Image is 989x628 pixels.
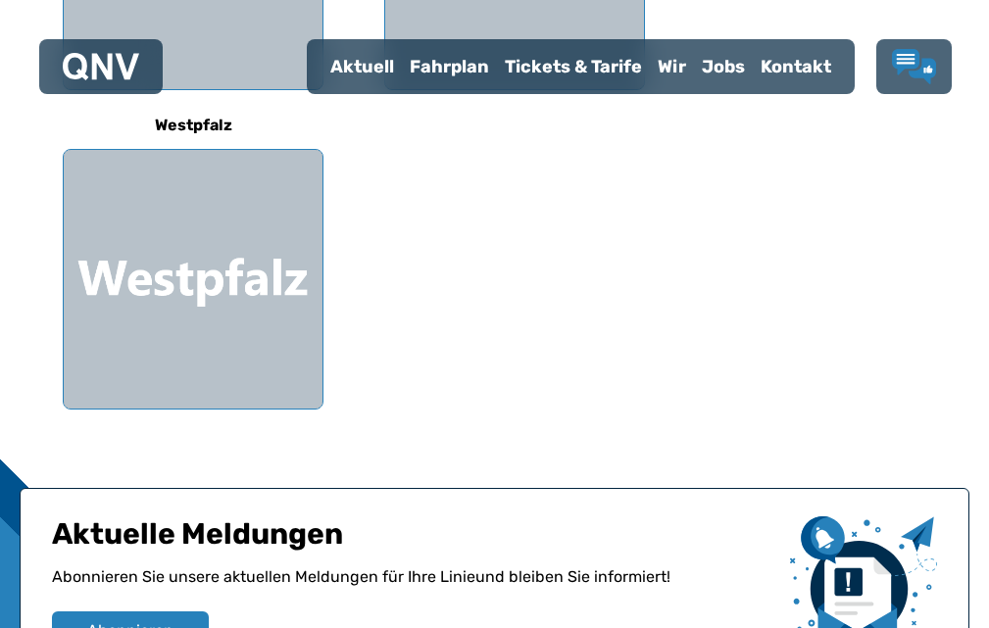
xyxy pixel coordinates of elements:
[63,47,139,86] a: QNV Logo
[497,41,650,92] a: Tickets & Tarife
[63,53,139,80] img: QNV Logo
[322,41,402,92] a: Aktuell
[753,41,839,92] a: Kontakt
[63,102,323,410] a: Westpfalz Region Westpfalz
[52,565,774,611] p: Abonnieren Sie unsere aktuellen Meldungen für Ihre Linie und bleiben Sie informiert!
[52,516,774,565] h1: Aktuelle Meldungen
[694,41,753,92] a: Jobs
[402,41,497,92] a: Fahrplan
[892,49,936,84] a: Lob & Kritik
[147,110,240,141] h6: Westpfalz
[650,41,694,92] a: Wir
